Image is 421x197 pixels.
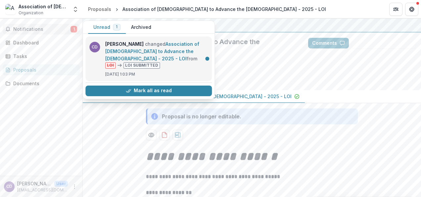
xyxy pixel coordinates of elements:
nav: breadcrumb [85,4,329,14]
p: [PERSON_NAME] [17,180,52,187]
p: User [54,181,68,187]
button: Unread [88,21,126,34]
div: Association of [DEMOGRAPHIC_DATA] to Advance the [DEMOGRAPHIC_DATA] - 2025 - LOI [122,6,326,13]
a: Documents [3,78,80,89]
div: Documents [13,80,74,87]
div: Tasks [13,53,74,60]
button: Open entity switcher [71,3,80,16]
span: Organization [19,10,43,16]
p: [EMAIL_ADDRESS][DOMAIN_NAME] [17,187,68,193]
span: 1 [116,25,117,29]
a: Dashboard [3,37,80,48]
div: The [PERSON_NAME] Foundation [88,21,416,29]
a: Tasks [3,51,80,62]
span: Notifications [13,27,70,32]
button: Archived [126,21,157,34]
div: Proposals [88,6,111,13]
img: Association of Churches to Advance the Imago Dei [5,4,16,15]
a: Proposals [85,4,114,14]
button: download-proposal [172,130,183,140]
a: Proposals [3,64,80,75]
div: Chris Daniel [6,184,12,189]
button: Notifications1 [3,24,80,34]
button: Mark all as read [85,86,212,96]
button: Answer Suggestions [351,38,416,48]
div: Dashboard [13,39,74,46]
div: Proposal is no longer editable. [162,112,241,120]
button: Comments [308,38,349,48]
div: Association of [DEMOGRAPHIC_DATA] to Advance the [DEMOGRAPHIC_DATA] [19,3,68,10]
button: Get Help [405,3,418,16]
button: download-proposal [159,130,170,140]
div: Proposals [13,66,74,73]
button: Preview 963a0e5c-e953-4f75-b94f-16edc8c672ae-0.pdf [146,130,157,140]
a: Association of [DEMOGRAPHIC_DATA] to Advance the [DEMOGRAPHIC_DATA] - 2025 - LOI [105,41,199,61]
button: More [70,183,78,191]
button: Partners [389,3,402,16]
span: 1 [70,26,77,33]
p: changed from [105,40,208,69]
